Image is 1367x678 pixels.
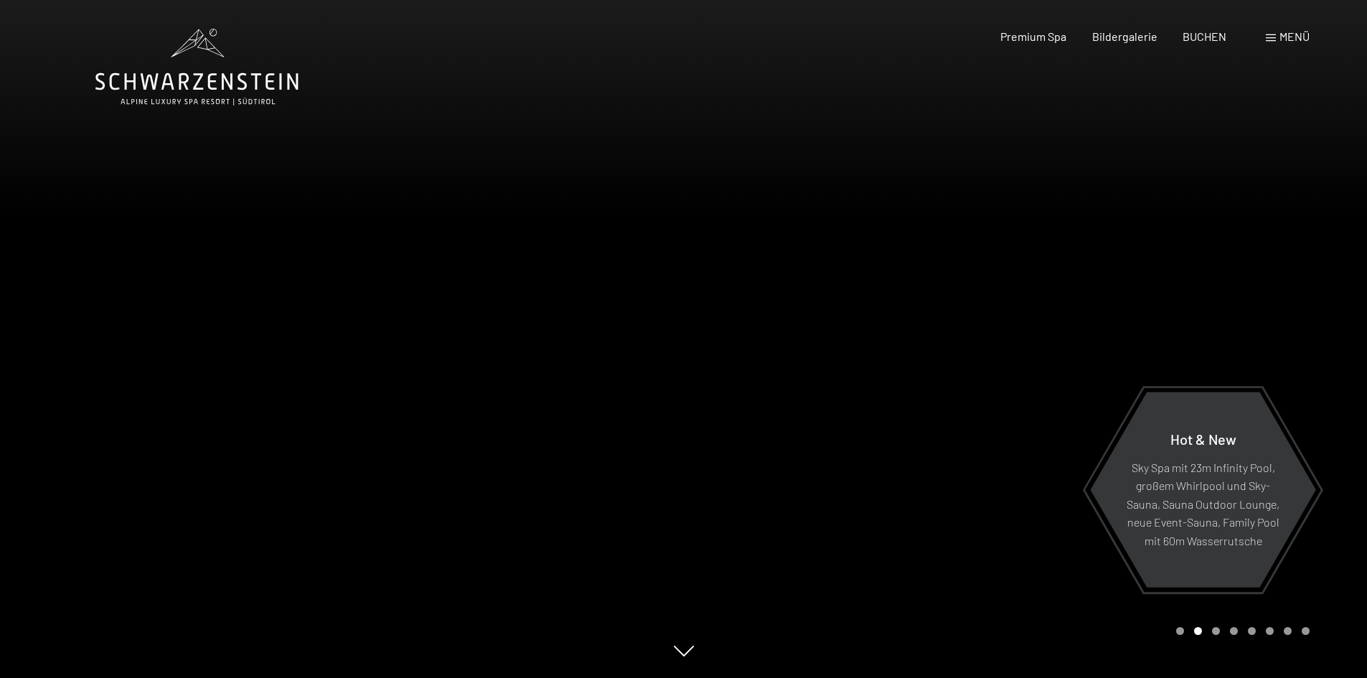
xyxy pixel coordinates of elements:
div: Carousel Page 1 [1176,627,1184,635]
div: Carousel Page 6 [1266,627,1274,635]
a: Hot & New Sky Spa mit 23m Infinity Pool, großem Whirlpool und Sky-Sauna, Sauna Outdoor Lounge, ne... [1089,391,1317,588]
span: Menü [1279,29,1310,43]
div: Carousel Page 3 [1212,627,1220,635]
a: BUCHEN [1183,29,1226,43]
div: Carousel Page 7 [1284,627,1292,635]
a: Premium Spa [1000,29,1066,43]
p: Sky Spa mit 23m Infinity Pool, großem Whirlpool und Sky-Sauna, Sauna Outdoor Lounge, neue Event-S... [1125,458,1281,550]
div: Carousel Page 8 [1302,627,1310,635]
div: Carousel Page 5 [1248,627,1256,635]
a: Bildergalerie [1092,29,1157,43]
span: Hot & New [1170,430,1236,447]
div: Carousel Page 4 [1230,627,1238,635]
div: Carousel Pagination [1171,627,1310,635]
div: Carousel Page 2 (Current Slide) [1194,627,1202,635]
